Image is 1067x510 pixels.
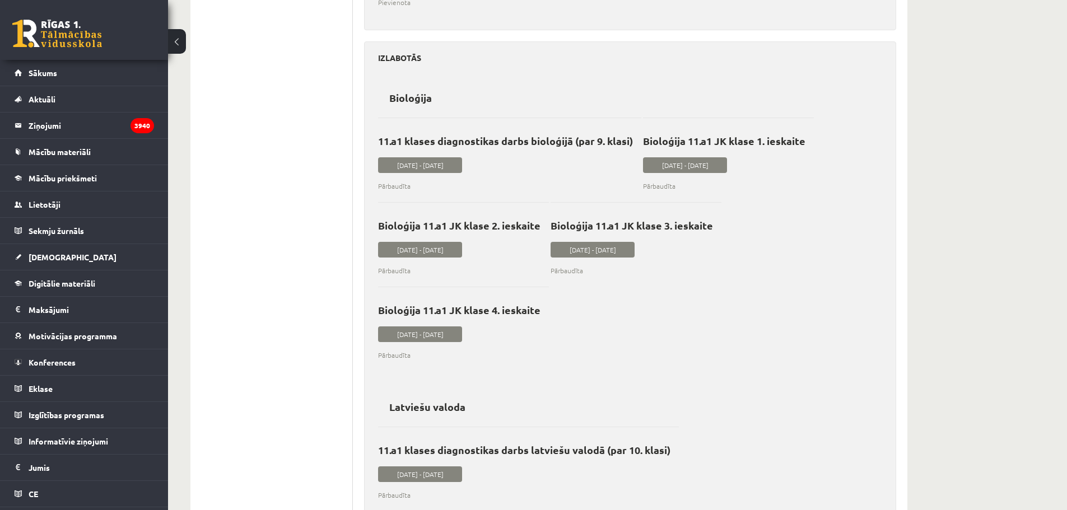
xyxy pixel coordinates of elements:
[29,436,108,446] span: Informatīvie ziņojumi
[15,218,154,244] a: Sekmju žurnāls
[15,402,154,428] a: Izglītības programas
[643,135,805,147] p: Bioloģija 11.a1 JK klase 1. ieskaite
[29,297,154,322] legend: Maksājumi
[29,113,154,138] legend: Ziņojumi
[551,242,635,258] span: [DATE] - [DATE]
[643,181,805,191] span: Pārbaudīta
[15,270,154,296] a: Digitālie materiāli
[378,53,882,63] h3: Izlabotās
[378,242,462,258] span: [DATE] - [DATE]
[29,462,50,472] span: Jumis
[378,304,541,316] p: Bioloģija 11.a1 JK klase 4. ieskaite
[29,147,91,157] span: Mācību materiāli
[378,394,477,420] h2: Latviešu valoda
[15,191,154,217] a: Lietotāji
[15,297,154,322] a: Maksājumi
[15,139,154,165] a: Mācību materiāli
[15,481,154,507] a: CE
[29,410,104,420] span: Izglītības programas
[378,181,633,191] span: Pārbaudīta
[378,85,443,111] h2: Bioloģija
[378,490,670,500] span: Pārbaudīta
[29,252,117,262] span: [DEMOGRAPHIC_DATA]
[29,278,95,288] span: Digitālie materiāli
[378,466,462,482] span: [DATE] - [DATE]
[29,383,53,394] span: Eklase
[15,428,154,454] a: Informatīvie ziņojumi
[378,157,462,173] span: [DATE] - [DATE]
[378,326,462,342] span: [DATE] - [DATE]
[12,20,102,48] a: Rīgas 1. Tālmācības vidusskola
[15,60,154,86] a: Sākums
[15,455,154,480] a: Jumis
[15,376,154,401] a: Eklase
[15,349,154,375] a: Konferences
[15,165,154,191] a: Mācību priekšmeti
[15,86,154,112] a: Aktuāli
[378,219,541,231] p: Bioloģija 11.a1 JK klase 2. ieskaite
[551,219,713,231] p: Bioloģija 11.a1 JK klase 3. ieskaite
[29,173,97,183] span: Mācību priekšmeti
[378,444,670,456] p: 11.a1 klases diagnostikas darbs latviešu valodā (par 10. klasi)
[378,265,541,275] span: Pārbaudīta
[29,226,84,236] span: Sekmju žurnāls
[29,357,76,367] span: Konferences
[29,489,38,499] span: CE
[15,244,154,270] a: [DEMOGRAPHIC_DATA]
[29,94,55,104] span: Aktuāli
[131,118,154,133] i: 3940
[15,113,154,138] a: Ziņojumi3940
[15,323,154,349] a: Motivācijas programma
[378,135,633,147] p: 11.a1 klases diagnostikas darbs bioloģijā (par 9. klasi)
[643,157,727,173] span: [DATE] - [DATE]
[378,350,541,360] span: Pārbaudīta
[29,331,117,341] span: Motivācijas programma
[29,199,60,209] span: Lietotāji
[29,68,57,78] span: Sākums
[551,265,713,275] span: Pārbaudīta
